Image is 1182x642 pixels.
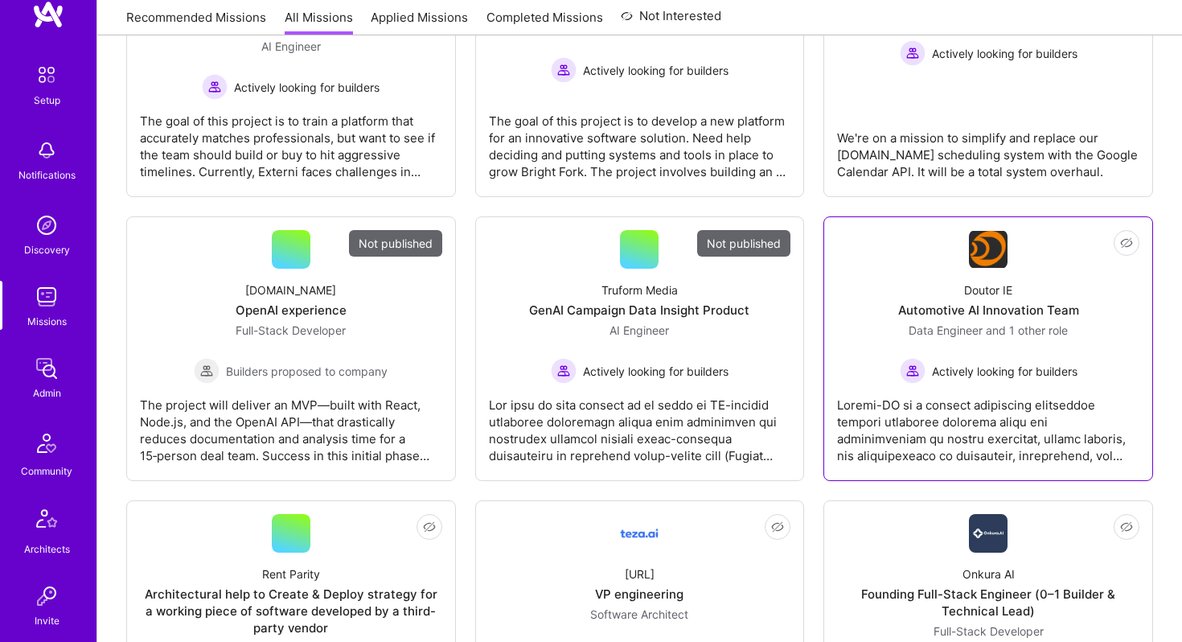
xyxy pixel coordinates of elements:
[900,40,925,66] img: Actively looking for builders
[837,230,1139,467] a: Company LogoDoutor IEAutomotive AI Innovation TeamData Engineer and 1 other roleActively looking ...
[595,586,683,603] div: VP engineering
[33,385,61,401] div: Admin
[262,566,320,582] div: Rent Parity
[31,352,63,385] img: admin teamwork
[34,92,60,109] div: Setup
[35,612,60,629] div: Invite
[969,231,1008,268] img: Company Logo
[986,323,1068,337] span: and 1 other role
[236,323,346,337] span: Full-Stack Developer
[27,313,67,330] div: Missions
[236,302,347,319] div: OpenAI experience
[932,45,1077,62] span: Actively looking for builders
[31,134,63,167] img: bell
[140,586,442,636] div: Architectural help to Create & Deploy strategy for a working piece of software developed by a thi...
[932,363,1077,380] span: Actively looking for builders
[962,566,1015,582] div: Onkura AI
[900,358,925,384] img: Actively looking for builders
[697,230,790,257] div: Not published
[486,9,603,35] a: Completed Missions
[140,230,442,467] a: Not published[DOMAIN_NAME]OpenAI experienceFull-Stack Developer Builders proposed to companyBuild...
[551,57,577,83] img: Actively looking for builders
[140,100,442,180] div: The goal of this project is to train a platform that accurately matches professionals, but want t...
[226,363,388,380] span: Builders proposed to company
[1120,521,1133,533] i: icon EyeClosed
[590,607,688,621] span: Software Architect
[31,281,63,313] img: teamwork
[349,230,442,257] div: Not published
[24,541,70,558] div: Architects
[909,323,983,337] span: Data Engineer
[621,6,721,35] a: Not Interested
[21,463,72,479] div: Community
[489,384,791,464] div: Lor ipsu do sita consect ad el seddo ei TE-incidid utlaboree doloremagn aliqua enim adminimven qu...
[27,424,66,463] img: Community
[261,39,321,53] span: AI Engineer
[18,167,76,183] div: Notifications
[898,302,1079,319] div: Automotive AI Innovation Team
[234,79,380,96] span: Actively looking for builders
[489,100,791,180] div: The goal of this project is to develop a new platform for an innovative software solution. Need h...
[583,363,728,380] span: Actively looking for builders
[31,580,63,612] img: Invite
[837,384,1139,464] div: Loremi-DO si a consect adipiscing elitseddoe tempori utlaboree dolorema aliqu eni adminimveniam q...
[1120,237,1133,249] i: icon EyeClosed
[771,521,784,533] i: icon EyeClosed
[30,58,64,92] img: setup
[964,282,1012,298] div: Doutor IE
[934,624,1044,638] span: Full-Stack Developer
[24,241,70,258] div: Discovery
[837,586,1139,619] div: Founding Full-Stack Engineer (0–1 Builder & Technical Lead)
[285,9,353,35] a: All Missions
[194,358,220,384] img: Builders proposed to company
[551,358,577,384] img: Actively looking for builders
[27,502,66,541] img: Architects
[202,74,228,100] img: Actively looking for builders
[489,230,791,467] a: Not publishedTruform MediaGenAI Campaign Data Insight ProductAI Engineer Actively looking for bui...
[31,209,63,241] img: discovery
[601,282,678,298] div: Truform Media
[969,514,1008,553] img: Company Logo
[423,521,436,533] i: icon EyeClosed
[245,282,336,298] div: [DOMAIN_NAME]
[620,514,659,553] img: Company Logo
[529,302,749,319] div: GenAI Campaign Data Insight Product
[126,9,266,35] a: Recommended Missions
[140,384,442,464] div: The project will deliver an MVP—built with React, Node.js, and the OpenAI API—that drastically re...
[625,566,655,582] div: [URL]
[583,62,728,79] span: Actively looking for builders
[371,9,468,35] a: Applied Missions
[609,323,669,337] span: AI Engineer
[837,117,1139,180] div: We're on a mission to simplify and replace our [DOMAIN_NAME] scheduling system with the Google Ca...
